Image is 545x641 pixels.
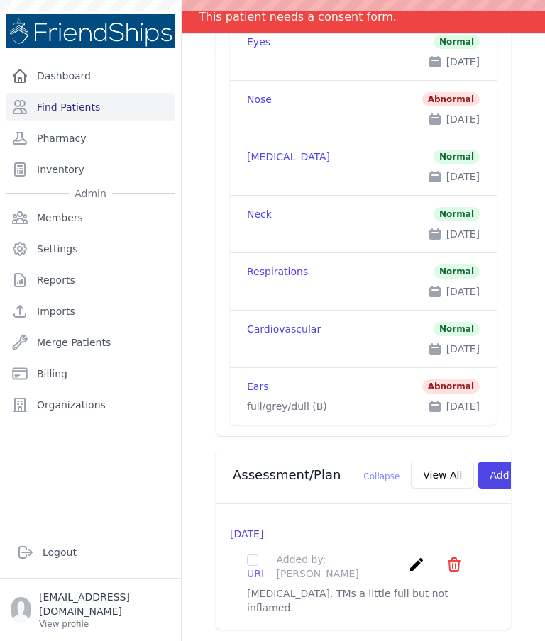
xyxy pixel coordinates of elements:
a: Imports [6,297,175,325]
i: create [408,556,425,573]
a: Inventory [6,155,175,184]
p: Neck [247,207,272,221]
a: Billing [6,359,175,388]
p: Normal [434,264,480,279]
p: Normal [434,35,480,49]
p: Normal [434,207,480,221]
p: Normal [434,322,480,336]
p: [DATE] [446,342,480,356]
a: Merge Patients [6,328,175,357]
p: [DATE] [446,169,480,184]
a: [EMAIL_ADDRESS][DOMAIN_NAME] View profile [11,590,170,630]
div: Added by: [PERSON_NAME] [276,552,402,581]
p: Abnormal [422,92,480,106]
span: Collapse [363,472,400,481]
span: URI [247,568,264,579]
p: [DATE] [446,55,480,69]
p: [EMAIL_ADDRESS][DOMAIN_NAME] [39,590,170,618]
a: Settings [6,235,175,263]
p: [DATE] [446,227,480,241]
a: create [408,562,429,576]
a: Find Patients [6,93,175,121]
span: Admin [69,186,112,201]
button: Add Plan [478,462,545,489]
p: [DATE] [230,527,497,541]
p: Cardiovascular [247,322,321,336]
a: Organizations [6,391,175,419]
p: [DATE] [446,284,480,299]
p: [DATE] [446,399,480,413]
p: [MEDICAL_DATA] [247,150,330,164]
a: Reports [6,266,175,294]
a: Logout [11,538,170,567]
img: Medical Missions EMR [6,14,175,48]
p: Nose [247,92,272,106]
a: Members [6,204,175,232]
p: Abnormal [422,379,480,394]
p: [DATE] [446,112,480,126]
p: Eyes [247,35,270,49]
a: Dashboard [6,62,175,90]
p: Respirations [247,264,308,279]
p: View profile [39,618,170,630]
a: Pharmacy [6,124,175,152]
div: full/grey/dull (B) [247,399,327,413]
p: [MEDICAL_DATA]. TMs a little full but not inflamed. [247,586,480,615]
h3: Assessment/Plan [233,467,400,484]
p: Ears [247,379,268,394]
button: View All [411,462,474,489]
p: Normal [434,150,480,164]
